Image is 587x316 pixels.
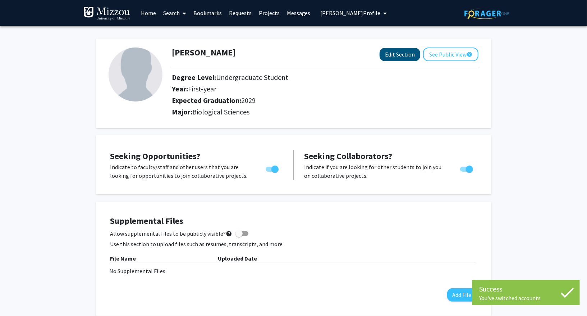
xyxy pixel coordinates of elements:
[304,163,446,180] p: Indicate if you are looking for other students to join you on collaborative projects.
[479,284,573,294] div: Success
[283,0,314,26] a: Messages
[457,163,477,173] div: Toggle
[160,0,190,26] a: Search
[172,85,438,93] h2: Year:
[110,240,477,248] p: Use this section to upload files such as resumes, transcripts, and more.
[110,216,477,226] h4: Supplemental Files
[467,50,472,59] mat-icon: help
[172,108,478,116] h2: Major:
[216,73,288,82] span: Undergraduate Student
[83,6,130,21] img: University of Missouri Logo
[188,84,216,93] span: First-year
[225,0,255,26] a: Requests
[423,48,478,61] button: See Public View
[172,48,236,58] h1: [PERSON_NAME]
[255,0,283,26] a: Projects
[218,255,257,262] b: Uploaded Date
[304,150,393,162] span: Seeking Collaborators?
[172,96,438,105] h2: Expected Graduation:
[464,8,509,19] img: ForagerOne Logo
[321,9,381,17] span: [PERSON_NAME] Profile
[226,229,233,238] mat-icon: help
[241,96,256,105] span: 2029
[479,294,573,302] div: You've switched accounts
[110,229,233,238] span: Allow supplemental files to be publicly visible?
[172,73,438,82] h2: Degree Level:
[110,255,136,262] b: File Name
[380,48,420,61] button: Edit Section
[137,0,160,26] a: Home
[190,0,225,26] a: Bookmarks
[110,267,478,275] div: No Supplemental Files
[110,163,252,180] p: Indicate to faculty/staff and other users that you are looking for opportunities to join collabor...
[110,150,201,162] span: Seeking Opportunities?
[192,107,249,116] span: Biological Sciences
[109,48,162,101] img: Profile Picture
[447,288,477,302] button: Add File
[5,284,31,311] iframe: Chat
[263,163,283,173] div: Toggle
